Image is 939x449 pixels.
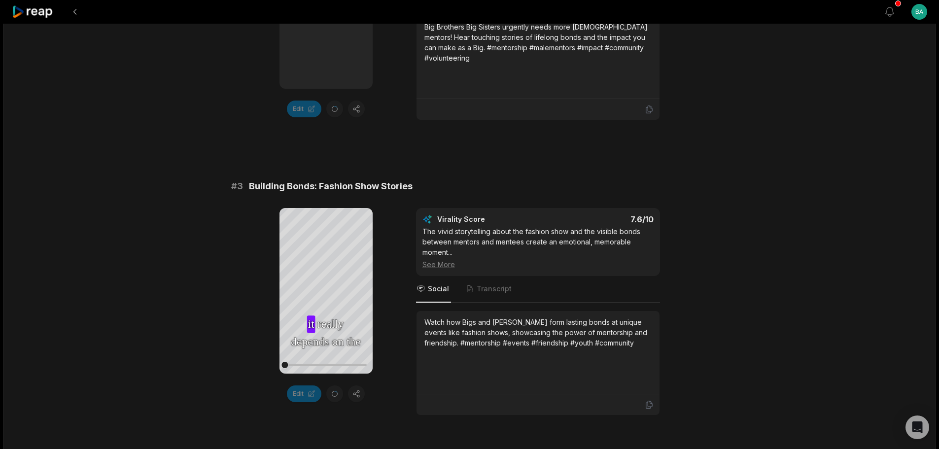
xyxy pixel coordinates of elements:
[424,317,652,348] div: Watch how Bigs and [PERSON_NAME] form lasting bonds at unique events like fashion shows, showcasi...
[548,214,654,224] div: 7.6 /10
[437,214,543,224] div: Virality Score
[249,179,413,193] span: Building Bonds: Fashion Show Stories
[424,22,652,63] div: Big Brothers Big Sisters urgently needs more [DEMOGRAPHIC_DATA] mentors! Hear touching stories of...
[416,276,660,303] nav: Tabs
[231,179,243,193] span: # 3
[477,284,512,294] span: Transcript
[428,284,449,294] span: Social
[422,226,654,270] div: The vivid storytelling about the fashion show and the visible bonds between mentors and mentees c...
[422,259,654,270] div: See More
[287,101,321,117] button: Edit
[287,385,321,402] button: Edit
[905,415,929,439] div: Open Intercom Messenger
